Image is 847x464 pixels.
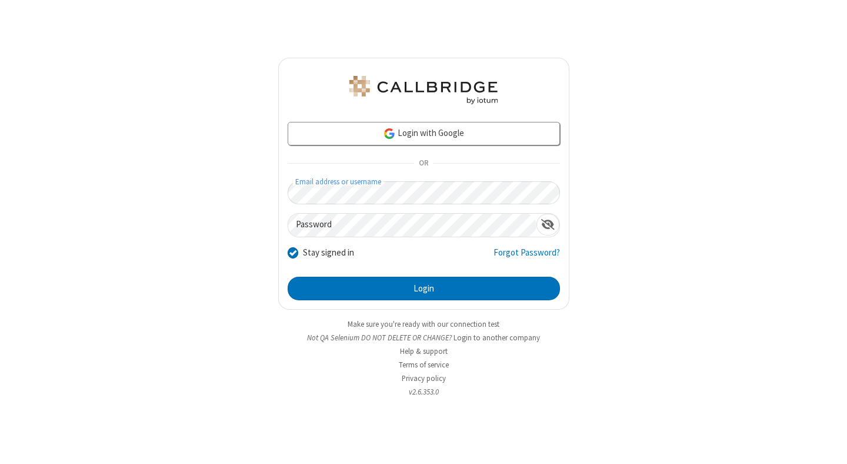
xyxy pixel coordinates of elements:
[400,346,448,356] a: Help & support
[493,246,560,269] a: Forgot Password?
[288,181,560,204] input: Email address or username
[818,433,838,456] iframe: Chat
[399,360,449,370] a: Terms of service
[536,214,559,236] div: Show password
[288,277,560,300] button: Login
[453,332,540,343] button: Login to another company
[402,373,446,383] a: Privacy policy
[303,246,354,260] label: Stay signed in
[347,76,500,104] img: QA Selenium DO NOT DELETE OR CHANGE
[288,122,560,145] a: Login with Google
[278,332,569,343] li: Not QA Selenium DO NOT DELETE OR CHANGE?
[414,155,433,172] span: OR
[383,127,396,140] img: google-icon.png
[278,386,569,397] li: v2.6.353.0
[348,319,499,329] a: Make sure you're ready with our connection test
[288,214,536,237] input: Password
